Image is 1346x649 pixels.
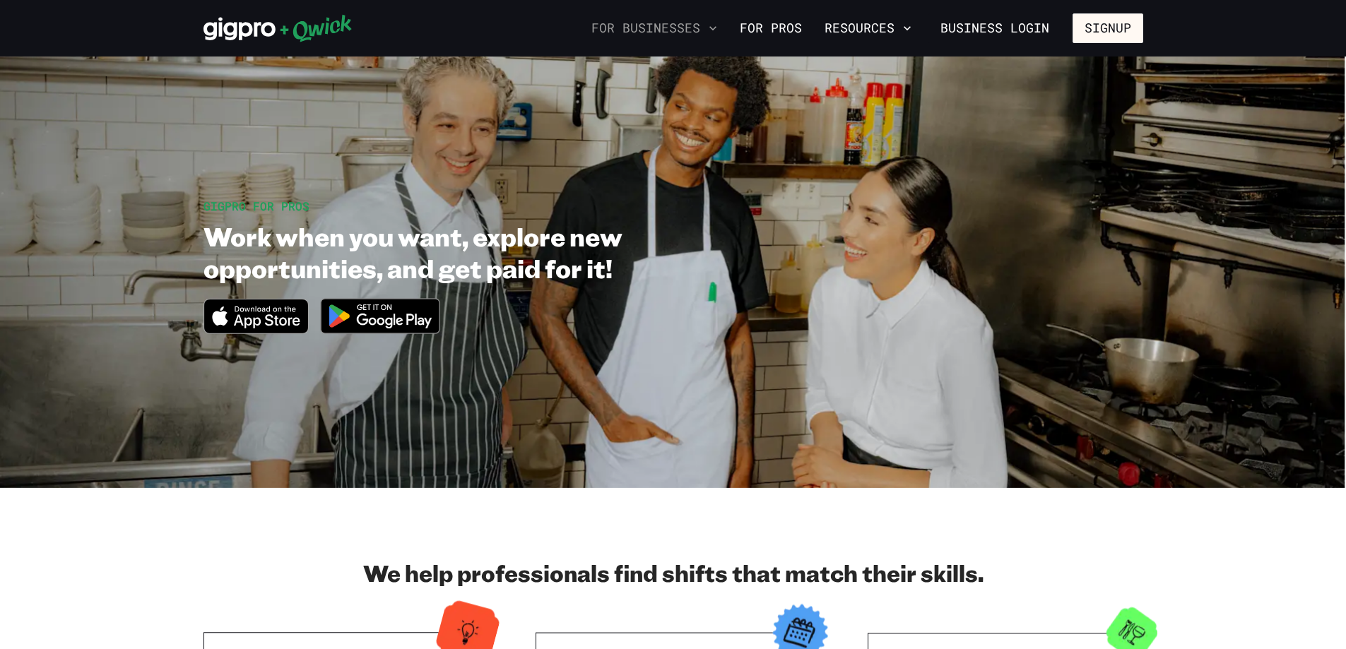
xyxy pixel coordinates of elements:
button: Signup [1073,13,1143,43]
span: GIGPRO FOR PROS [203,198,309,213]
button: For Businesses [586,16,723,40]
h2: We help professionals find shifts that match their skills. [203,559,1143,587]
button: Resources [819,16,917,40]
a: Download on the App Store [203,322,309,337]
a: Business Login [928,13,1061,43]
img: Get it on Google Play [312,290,449,343]
a: For Pros [734,16,808,40]
h1: Work when you want, explore new opportunities, and get paid for it! [203,220,767,284]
